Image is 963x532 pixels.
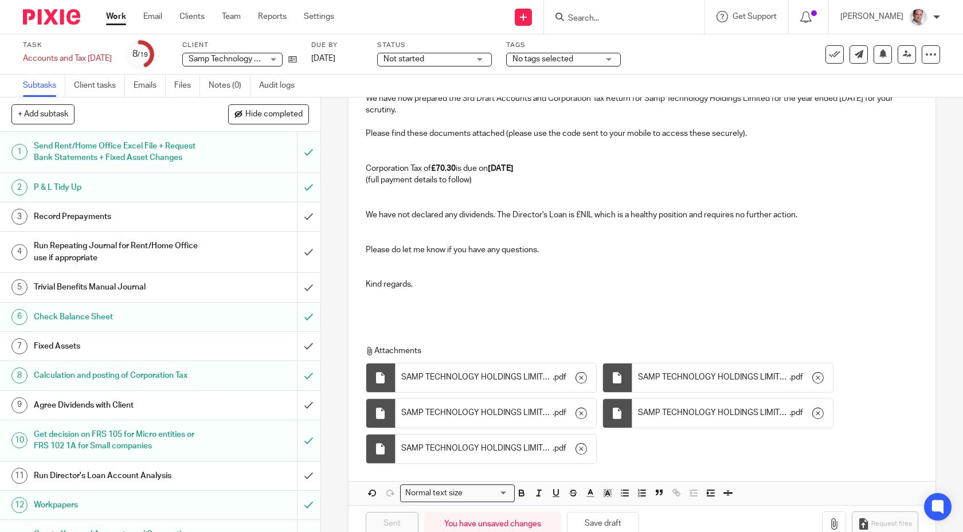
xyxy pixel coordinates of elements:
strong: [DATE] [488,165,514,173]
button: Hide completed [228,104,309,124]
div: 5 [11,279,28,295]
span: pdf [554,407,566,418]
a: Team [222,11,241,22]
h1: Fixed Assets [34,338,202,355]
span: pdf [791,407,803,418]
a: Client tasks [74,75,125,97]
a: Email [143,11,162,22]
div: 12 [11,497,28,513]
a: Emails [134,75,166,97]
img: Pixie [23,9,80,25]
a: Subtasks [23,75,65,97]
div: . [632,363,833,392]
span: No tags selected [512,55,573,63]
h1: P & L Tidy Up [34,179,202,196]
div: 8 [11,367,28,384]
span: pdf [791,371,803,383]
div: . [396,363,596,392]
span: Samp Technology Holdings Limited [189,55,314,63]
input: Search for option [467,487,508,499]
div: . [632,399,833,428]
p: (full payment details to follow) [366,174,919,186]
div: . [396,435,596,463]
strong: £70.30 [431,165,456,173]
h1: Calculation and posting of Corporation Tax [34,367,202,384]
div: Accounts and Tax 28 Feb 2025 [23,53,112,64]
a: Audit logs [259,75,303,97]
div: 8 [132,48,148,61]
a: Work [106,11,126,22]
p: We have now prepared the 3rd Draft Accounts and Corporation Tax Return for Samp Technology Holdin... [366,93,919,116]
label: Status [377,41,492,50]
div: Accounts and Tax [DATE] [23,53,112,64]
h1: Send Rent/Home Office Excel File + Request Bank Statements + Fixed Asset Changes [34,138,202,167]
span: [DATE] [311,54,335,62]
span: SAMP TECHNOLOGY HOLDINGS LIMITED 20250228 Computations Summary 3rd Draft [DATE] [638,371,789,383]
h1: Check Balance Sheet [34,308,202,326]
img: Munro%20Partners-3202.jpg [909,8,927,26]
span: SAMP TECHNOLOGY HOLDINGS LIMITED 20250228 CT600 3rd Draft [DATE] [401,371,553,383]
a: Reports [258,11,287,22]
h1: Run Director's Loan Account Analysis [34,467,202,484]
div: 1 [11,144,28,160]
p: Corporation Tax of is due on [366,163,919,174]
span: SAMP TECHNOLOGY HOLDINGS LIMITED 20250228 Filleted Statutory Accounts 3rd Draft [DATE] [638,407,789,418]
h1: Get decision on FRS 105 for Micro entities or FRS 102 1A for Small companies [34,426,202,455]
label: Task [23,41,112,50]
div: 3 [11,209,28,225]
button: + Add subtask [11,104,75,124]
span: Hide completed [245,110,303,119]
p: We have not declared any dividends. The Director's Loan is £NIL which is a healthy position and r... [366,209,919,221]
div: 6 [11,309,28,325]
div: 10 [11,432,28,448]
h1: Agree Dividends with Client [34,397,202,414]
a: Clients [179,11,205,22]
small: /19 [138,52,148,58]
label: Due by [311,41,363,50]
span: SAMP TECHNOLOGY HOLDINGS LIMITED 20250228 Statutory Accounts 3rd Draft [DATE] [401,443,553,454]
div: . [396,399,596,428]
h1: Record Prepayments [34,208,202,225]
div: Search for option [400,484,515,502]
a: Notes (0) [209,75,250,97]
span: Request files [871,519,912,529]
div: 7 [11,338,28,354]
a: Settings [304,11,334,22]
h1: Trivial Benefits Manual Journal [34,279,202,296]
p: Please find these documents attached (please use the code sent to your mobile to access these sec... [366,128,919,139]
p: Please do let me know if you have any questions. [366,244,919,256]
p: Kind regards, [366,279,919,290]
h1: Run Repeating Journal for Rent/Home Office use if appropriate [34,237,202,267]
span: pdf [554,371,566,383]
p: Attachments [366,345,904,357]
h1: Workpapers [34,496,202,514]
div: 11 [11,468,28,484]
span: Normal text size [403,487,465,499]
span: Not started [383,55,424,63]
div: 2 [11,179,28,195]
label: Client [182,41,297,50]
a: Files [174,75,200,97]
span: pdf [554,443,566,454]
div: 9 [11,397,28,413]
div: 4 [11,244,28,260]
span: SAMP TECHNOLOGY HOLDINGS LIMITED 20250228 Corporation Tax Return 3rd Draft [DATE] [401,407,553,418]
